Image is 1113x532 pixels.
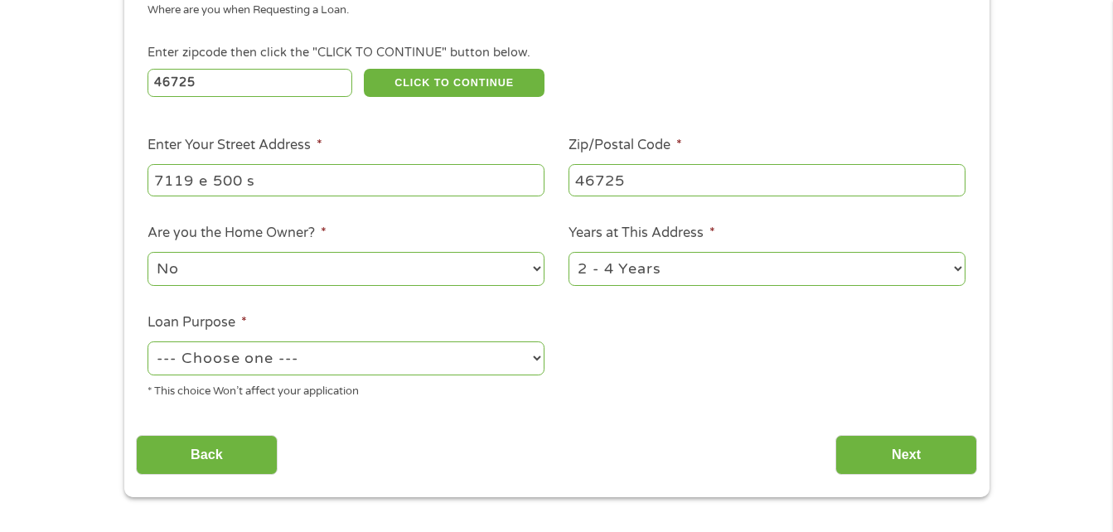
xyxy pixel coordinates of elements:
div: Where are you when Requesting a Loan. [148,2,953,19]
label: Zip/Postal Code [569,137,682,154]
button: CLICK TO CONTINUE [364,69,544,97]
label: Loan Purpose [148,314,247,331]
label: Are you the Home Owner? [148,225,327,242]
input: 1 Main Street [148,164,544,196]
input: Enter Zipcode (e.g 01510) [148,69,352,97]
input: Back [136,435,278,476]
div: Enter zipcode then click the "CLICK TO CONTINUE" button below. [148,44,965,62]
label: Years at This Address [569,225,715,242]
label: Enter Your Street Address [148,137,322,154]
div: * This choice Won’t affect your application [148,378,544,400]
input: Next [835,435,977,476]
